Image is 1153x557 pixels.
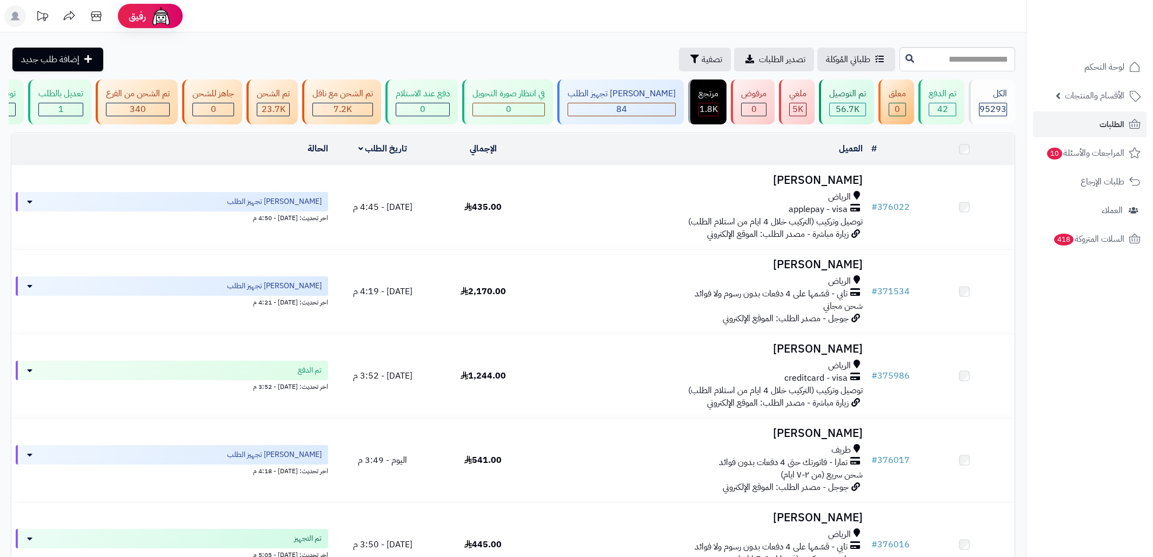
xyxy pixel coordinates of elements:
[334,103,352,116] span: 7.2K
[679,48,731,71] button: تصفية
[1033,197,1147,223] a: العملاء
[889,103,905,116] div: 0
[262,103,285,116] span: 23.7K
[244,79,300,124] a: تم الشحن 23.7K
[420,103,425,116] span: 0
[227,196,322,207] span: [PERSON_NAME] تجهيز الطلب
[461,285,506,298] span: 2,170.00
[831,444,851,456] span: طريف
[26,79,94,124] a: تعديل بالطلب 1
[358,454,407,467] span: اليوم - 3:49 م
[294,533,322,544] span: تم التجهيز
[257,88,290,100] div: تم الشحن
[929,103,956,116] div: 42
[871,285,877,298] span: #
[94,79,180,124] a: تم الشحن من الفرع 340
[308,142,328,155] a: الحالة
[817,48,895,71] a: طلباتي المُوكلة
[723,481,849,494] span: جوجل - مصدر الطلب: الموقع الإلكتروني
[836,103,859,116] span: 56.7K
[871,142,877,155] a: #
[876,79,916,124] a: معلق 0
[707,228,849,241] span: زيارة مباشرة - مصدر الطلب: الموقع الإلكتروني
[702,53,722,66] span: تصفية
[16,465,328,476] div: اخر تحديث: [DATE] - 4:18 م
[895,103,900,116] span: 0
[688,215,863,228] span: توصيل وتركيب (التركيب خلال 4 ايام من استلام الطلب)
[106,88,170,100] div: تم الشحن من الفرع
[828,528,851,541] span: الرياض
[39,103,83,116] div: 1
[106,103,169,116] div: 340
[1084,59,1124,75] span: لوحة التحكم
[21,53,79,66] span: إضافة طلب جديد
[929,88,956,100] div: تم الدفع
[871,285,910,298] a: #371534
[916,79,967,124] a: تم الدفع 42
[555,79,686,124] a: [PERSON_NAME] تجهيز الطلب 84
[871,454,877,467] span: #
[967,79,1017,124] a: الكل95293
[300,79,383,124] a: تم الشحن مع ناقل 7.2K
[16,380,328,392] div: اخر تحديث: [DATE] - 3:52 م
[871,369,910,382] a: #375986
[1054,234,1074,246] span: 418
[257,103,289,116] div: 23688
[313,103,372,116] div: 7223
[695,541,848,553] span: تابي - قسّمها على 4 دفعات بدون رسوم ولا فوائد
[871,201,910,214] a: #376022
[871,538,877,551] span: #
[1081,174,1124,189] span: طلبات الإرجاع
[383,79,460,124] a: دفع عند الاستلام 0
[784,372,848,384] span: creditcard - visa
[742,103,766,116] div: 0
[353,538,412,551] span: [DATE] - 3:50 م
[1033,140,1147,166] a: المراجعات والأسئلة10
[568,88,676,100] div: [PERSON_NAME] تجهيز الطلب
[719,456,848,469] span: تمارا - فاتورتك حتى 4 دفعات بدون فوائد
[1033,226,1147,252] a: السلات المتروكة418
[1033,111,1147,137] a: الطلبات
[129,10,146,23] span: رفيق
[1033,169,1147,195] a: طلبات الإرجاع
[829,88,866,100] div: تم التوصيل
[353,201,412,214] span: [DATE] - 4:45 م
[688,384,863,397] span: توصيل وتركيب (التركيب خلال 4 ايام من استلام الطلب)
[751,103,757,116] span: 0
[568,103,675,116] div: 84
[734,48,814,71] a: تصدير الطلبات
[464,201,502,214] span: 435.00
[741,88,767,100] div: مرفوض
[461,369,506,382] span: 1,244.00
[1047,148,1062,160] span: 10
[979,103,1007,116] span: 95293
[828,191,851,203] span: الرياض
[358,142,408,155] a: تاريخ الطلب
[472,88,545,100] div: في انتظار صورة التحويل
[1046,145,1124,161] span: المراجعات والأسئلة
[686,79,729,124] a: مرتجع 1.8K
[699,103,718,116] div: 1813
[537,512,863,524] h3: [PERSON_NAME]
[790,103,806,116] div: 4978
[473,103,544,116] div: 0
[38,88,83,100] div: تعديل بالطلب
[464,538,502,551] span: 445.00
[16,296,328,307] div: اخر تحديث: [DATE] - 4:21 م
[789,203,848,216] span: applepay - visa
[826,53,870,66] span: طلباتي المُوكلة
[396,88,450,100] div: دفع عند الاستلام
[828,360,851,372] span: الرياض
[298,365,322,376] span: تم الدفع
[470,142,497,155] a: الإجمالي
[12,48,103,71] a: إضافة طلب جديد
[1102,203,1123,218] span: العملاء
[396,103,449,116] div: 0
[130,103,146,116] span: 340
[1099,117,1124,132] span: الطلبات
[699,103,718,116] span: 1.8K
[1033,54,1147,80] a: لوحة التحكم
[759,53,805,66] span: تصدير الطلبات
[16,211,328,223] div: اخر تحديث: [DATE] - 4:50 م
[781,468,863,481] span: شحن سريع (من ٢-٧ ايام)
